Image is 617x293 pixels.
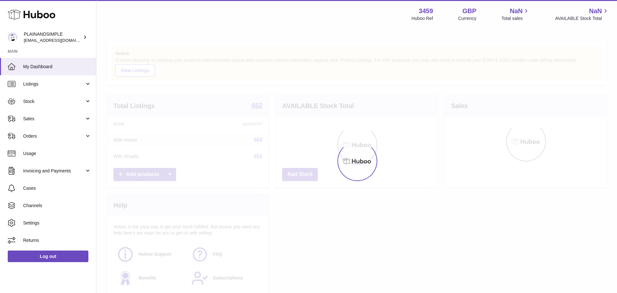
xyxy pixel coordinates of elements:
[23,203,91,209] span: Channels
[555,7,609,22] a: NaN AVAILABLE Stock Total
[23,116,85,122] span: Sales
[24,38,94,43] span: [EMAIL_ADDRESS][DOMAIN_NAME]
[510,7,523,15] span: NaN
[501,7,530,22] a: NaN Total sales
[23,133,85,139] span: Orders
[8,251,88,262] a: Log out
[23,151,91,157] span: Usage
[412,15,433,22] div: Huboo Ref
[8,32,17,42] img: internalAdmin-3459@internal.huboo.com
[23,81,85,87] span: Listings
[23,237,91,243] span: Returns
[23,168,85,174] span: Invoicing and Payments
[24,31,82,43] div: PLAINANDSIMPLE
[458,15,477,22] div: Currency
[589,7,602,15] span: NaN
[501,15,530,22] span: Total sales
[23,64,91,70] span: My Dashboard
[419,7,433,15] strong: 3459
[23,98,85,105] span: Stock
[462,7,476,15] strong: GBP
[23,185,91,191] span: Cases
[23,220,91,226] span: Settings
[555,15,609,22] span: AVAILABLE Stock Total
